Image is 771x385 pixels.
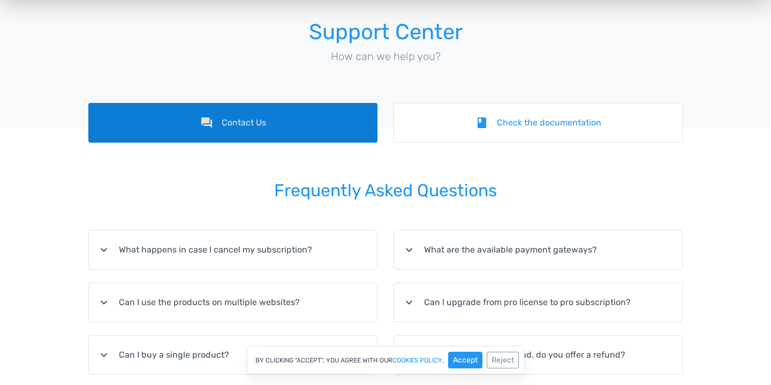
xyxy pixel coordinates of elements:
[88,103,377,143] a: forumContact Us
[200,116,213,129] i: forum
[89,231,377,269] summary: expand_moreWhat happens in case I cancel my subscription?
[394,283,682,322] summary: expand_moreCan I upgrade from pro license to pro subscription?
[448,352,482,368] button: Accept
[392,357,442,364] a: cookies policy
[89,283,377,322] summary: expand_moreCan I use the products on multiple websites?
[403,243,415,256] i: expand_more
[88,48,683,64] p: How can we help you?
[487,352,519,368] button: Reject
[89,336,377,374] summary: expand_moreCan I buy a single product?
[88,20,683,44] h1: Support Center
[247,346,525,374] div: By clicking "Accept", you agree with our .
[475,116,488,129] i: book
[394,103,683,143] a: bookCheck the documentation
[97,243,110,256] i: expand_more
[88,166,683,215] h2: Frequently Asked Questions
[394,231,682,269] summary: expand_moreWhat are the available payment gateways?
[403,296,415,309] i: expand_more
[394,336,682,374] summary: expand_moreIn case I changed my mind, do you offer a refund?
[97,296,110,309] i: expand_more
